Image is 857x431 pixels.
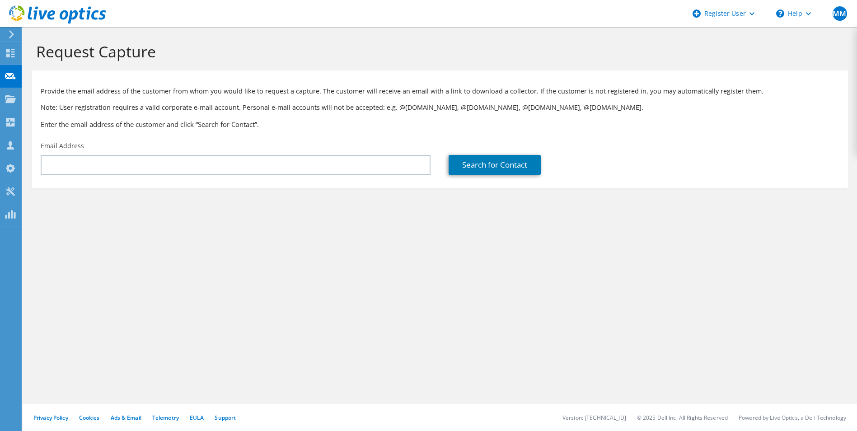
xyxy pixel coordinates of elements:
[41,103,839,112] p: Note: User registration requires a valid corporate e-mail account. Personal e-mail accounts will ...
[190,414,204,422] a: EULA
[776,9,784,18] svg: \n
[562,414,626,422] li: Version: [TECHNICAL_ID]
[637,414,728,422] li: © 2025 Dell Inc. All Rights Reserved
[41,86,839,96] p: Provide the email address of the customer from whom you would like to request a capture. The cust...
[449,155,541,175] a: Search for Contact
[111,414,141,422] a: Ads & Email
[79,414,100,422] a: Cookies
[152,414,179,422] a: Telemetry
[41,119,839,129] h3: Enter the email address of the customer and click “Search for Contact”.
[739,414,846,422] li: Powered by Live Optics, a Dell Technology
[36,42,839,61] h1: Request Capture
[33,414,68,422] a: Privacy Policy
[833,6,847,21] span: MM
[41,141,84,150] label: Email Address
[215,414,236,422] a: Support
